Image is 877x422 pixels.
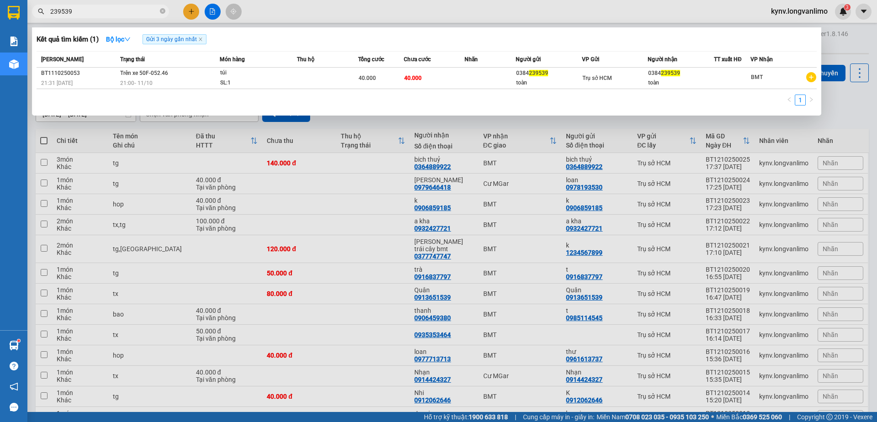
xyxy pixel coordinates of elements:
[38,8,44,15] span: search
[750,56,773,63] span: VP Nhận
[41,80,73,86] span: 21:31 [DATE]
[751,74,763,80] span: BMT
[143,34,206,44] span: Gửi 3 ngày gần nhất
[50,6,158,16] input: Tìm tên, số ĐT hoặc mã đơn
[529,70,548,76] span: 239539
[10,362,18,370] span: question-circle
[359,75,376,81] span: 40.000
[10,403,18,411] span: message
[124,36,131,42] span: down
[17,339,20,342] sup: 1
[516,56,541,63] span: Người gửi
[198,37,203,42] span: close
[297,56,314,63] span: Thu hộ
[787,97,792,102] span: left
[9,59,19,69] img: warehouse-icon
[404,56,431,63] span: Chưa cước
[37,35,99,44] h3: Kết quả tìm kiếm ( 1 )
[41,56,84,63] span: [PERSON_NAME]
[120,70,168,76] span: Trên xe 50F-052.46
[220,56,245,63] span: Món hàng
[220,78,289,88] div: SL: 1
[648,78,713,88] div: toàn
[9,37,19,46] img: solution-icon
[106,36,131,43] strong: Bộ lọc
[661,70,680,76] span: 239539
[582,56,599,63] span: VP Gửi
[648,69,713,78] div: 0384
[806,72,816,82] span: plus-circle
[8,6,20,20] img: logo-vxr
[648,56,677,63] span: Người nhận
[160,8,165,14] span: close-circle
[10,382,18,391] span: notification
[358,56,384,63] span: Tổng cước
[784,95,795,105] li: Previous Page
[806,95,817,105] li: Next Page
[808,97,814,102] span: right
[160,7,165,16] span: close-circle
[9,341,19,350] img: warehouse-icon
[806,95,817,105] button: right
[582,75,612,81] span: Trụ sở HCM
[795,95,806,105] li: 1
[795,95,805,105] a: 1
[120,56,145,63] span: Trạng thái
[404,75,422,81] span: 40.000
[516,69,581,78] div: 0384
[120,80,153,86] span: 21:00 - 11/10
[516,78,581,88] div: toàn
[41,69,117,78] div: BT1110250053
[465,56,478,63] span: Nhãn
[784,95,795,105] button: left
[714,56,742,63] span: TT xuất HĐ
[99,32,138,47] button: Bộ lọcdown
[220,68,289,78] div: túi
